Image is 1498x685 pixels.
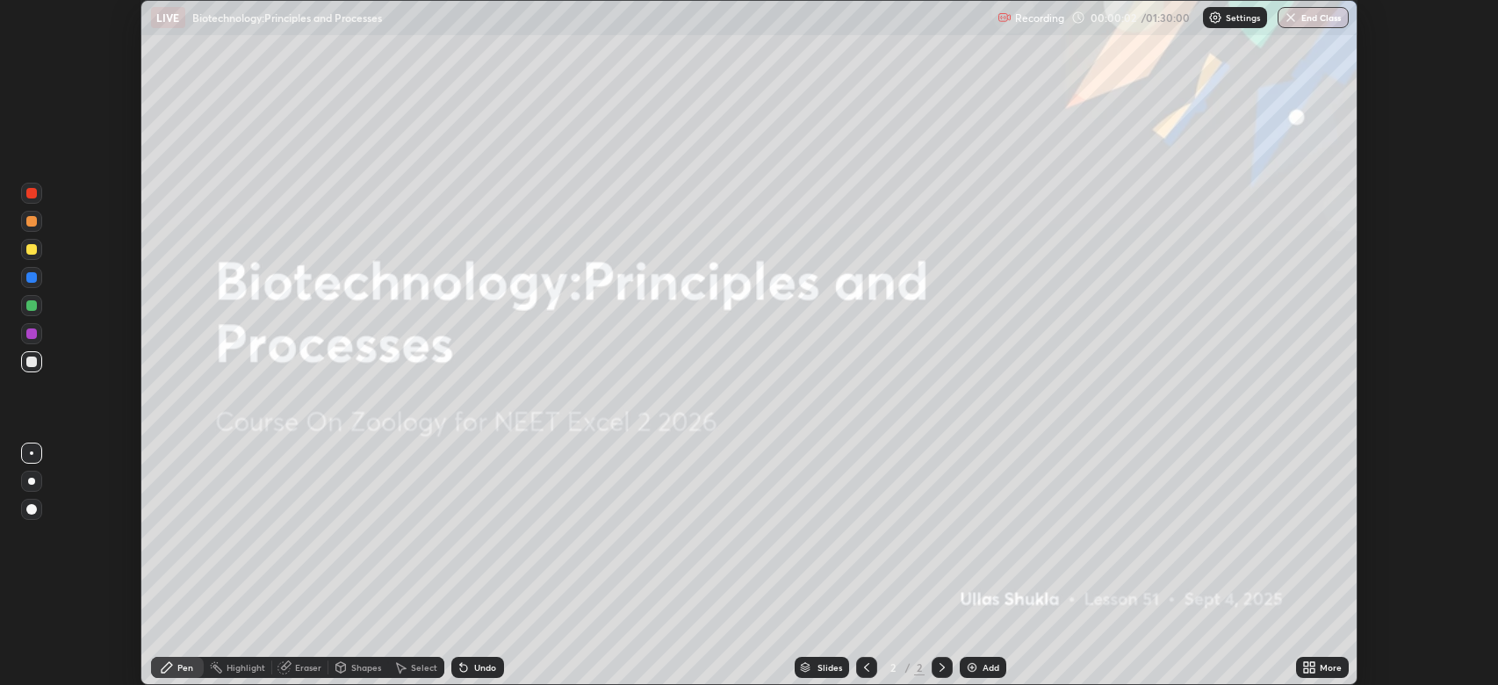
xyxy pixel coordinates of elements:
[474,663,496,672] div: Undo
[351,663,381,672] div: Shapes
[1320,663,1342,672] div: More
[156,11,180,25] p: LIVE
[817,663,842,672] div: Slides
[295,663,321,672] div: Eraser
[914,660,925,675] div: 2
[192,11,382,25] p: Biotechnology:Principles and Processes
[905,662,911,673] div: /
[884,662,902,673] div: 2
[227,663,265,672] div: Highlight
[1284,11,1298,25] img: end-class-cross
[997,11,1012,25] img: recording.375f2c34.svg
[1015,11,1064,25] p: Recording
[1278,7,1349,28] button: End Class
[1226,13,1260,22] p: Settings
[983,663,999,672] div: Add
[965,660,979,674] img: add-slide-button
[411,663,437,672] div: Select
[1208,11,1222,25] img: class-settings-icons
[177,663,193,672] div: Pen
